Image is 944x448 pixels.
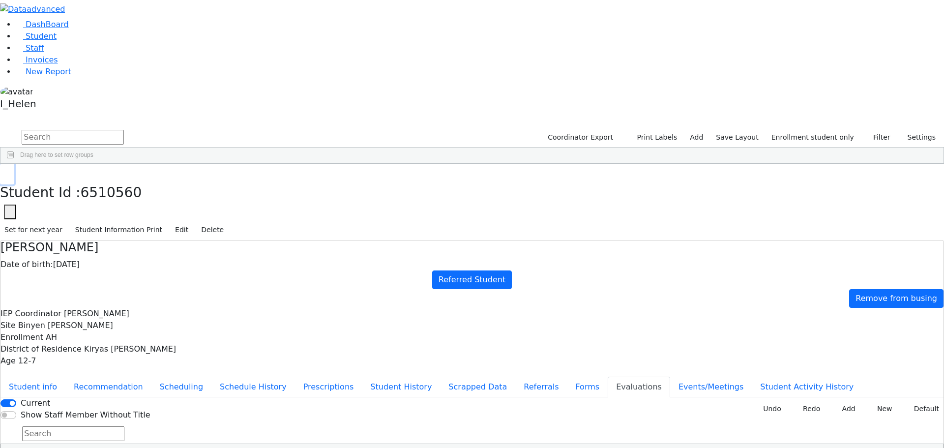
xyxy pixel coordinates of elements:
button: Coordinator Export [541,130,618,145]
label: Current [21,397,50,409]
button: Add [831,401,859,417]
button: Scheduling [151,377,211,397]
span: Invoices [26,55,58,64]
span: New Report [26,67,71,76]
span: Remove from busing [855,294,937,303]
span: Student [26,31,57,41]
span: Binyen [PERSON_NAME] [18,321,113,330]
label: District of Residence [0,343,82,355]
button: Scrapped Data [440,377,515,397]
div: [DATE] [0,259,944,270]
button: Forms [567,377,608,397]
button: Schedule History [211,377,295,397]
button: Referrals [515,377,567,397]
span: 6510560 [81,184,142,201]
button: Edit [171,222,193,238]
a: Referred Student [432,270,512,289]
button: New [866,401,897,417]
a: DashBoard [16,20,69,29]
a: Remove from busing [849,289,944,308]
a: Add [685,130,708,145]
button: Filter [860,130,895,145]
label: Enrollment [0,331,43,343]
button: Delete [197,222,228,238]
input: Search [22,426,124,441]
button: Student info [0,377,65,397]
button: Evaluations [608,377,670,397]
a: Student [16,31,57,41]
label: Age [0,355,16,367]
button: Undo [752,401,786,417]
button: Events/Meetings [670,377,752,397]
button: Redo [792,401,825,417]
span: Kiryas [PERSON_NAME] [84,344,176,354]
button: Settings [895,130,940,145]
input: Search [22,130,124,145]
button: Student History [362,377,440,397]
label: Date of birth: [0,259,53,270]
a: Invoices [16,55,58,64]
label: Site [0,320,16,331]
span: [PERSON_NAME] [64,309,129,318]
button: Prescriptions [295,377,362,397]
button: Recommendation [65,377,151,397]
span: DashBoard [26,20,69,29]
h4: [PERSON_NAME] [0,240,944,255]
label: IEP Coordinator [0,308,61,320]
label: Show Staff Member Without Title [21,409,150,421]
label: Enrollment student only [767,130,858,145]
button: Student Activity History [752,377,862,397]
a: Staff [16,43,44,53]
button: Default [903,401,944,417]
span: Drag here to set row groups [20,151,93,158]
button: Save Layout [711,130,763,145]
button: Student Information Print [71,222,167,238]
span: Staff [26,43,44,53]
button: Print Labels [625,130,681,145]
a: New Report [16,67,71,76]
span: 12-7 [18,356,36,365]
span: AH [46,332,57,342]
